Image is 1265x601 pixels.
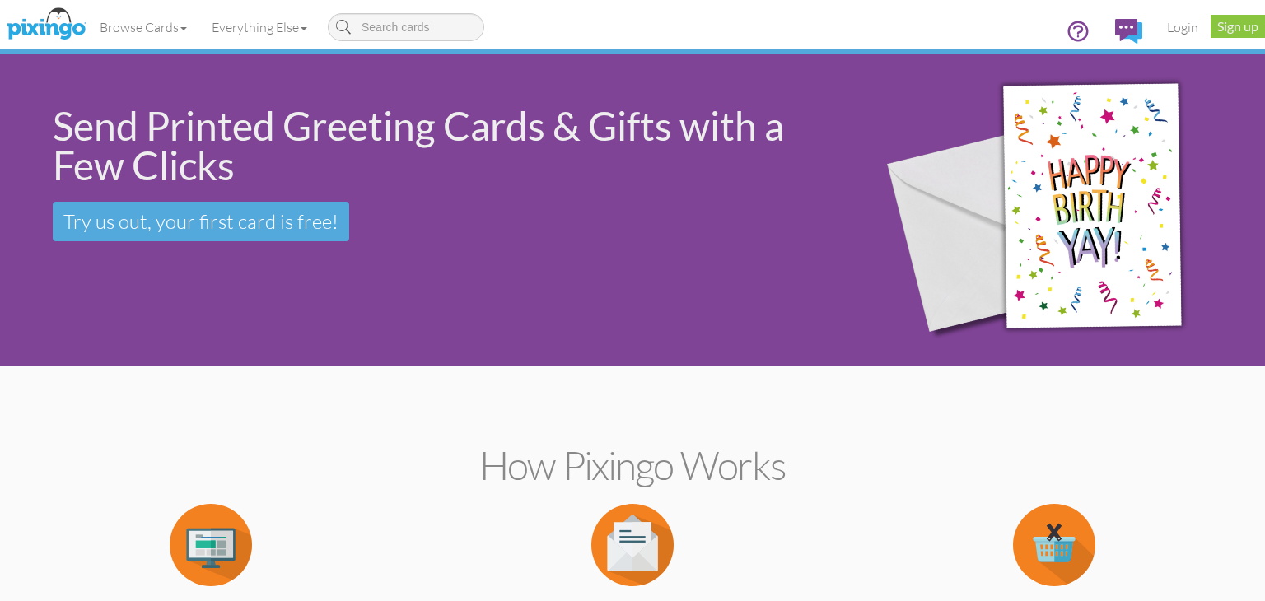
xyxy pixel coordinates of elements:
img: item.alt [170,504,252,586]
a: Sign up [1211,15,1265,38]
img: item.alt [1013,504,1095,586]
a: Browse Cards [87,7,199,48]
img: 942c5090-71ba-4bfc-9a92-ca782dcda692.png [857,30,1254,390]
a: Try us out, your first card is free! [53,202,349,241]
a: Everything Else [199,7,320,48]
img: item.alt [591,504,674,586]
span: Try us out, your first card is free! [63,209,338,234]
img: comments.svg [1115,19,1142,44]
input: Search cards [328,13,484,41]
img: pixingo logo [2,4,90,45]
a: Login [1155,7,1211,48]
h2: How Pixingo works [29,444,1236,487]
div: Send Printed Greeting Cards & Gifts with a Few Clicks [53,106,830,185]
